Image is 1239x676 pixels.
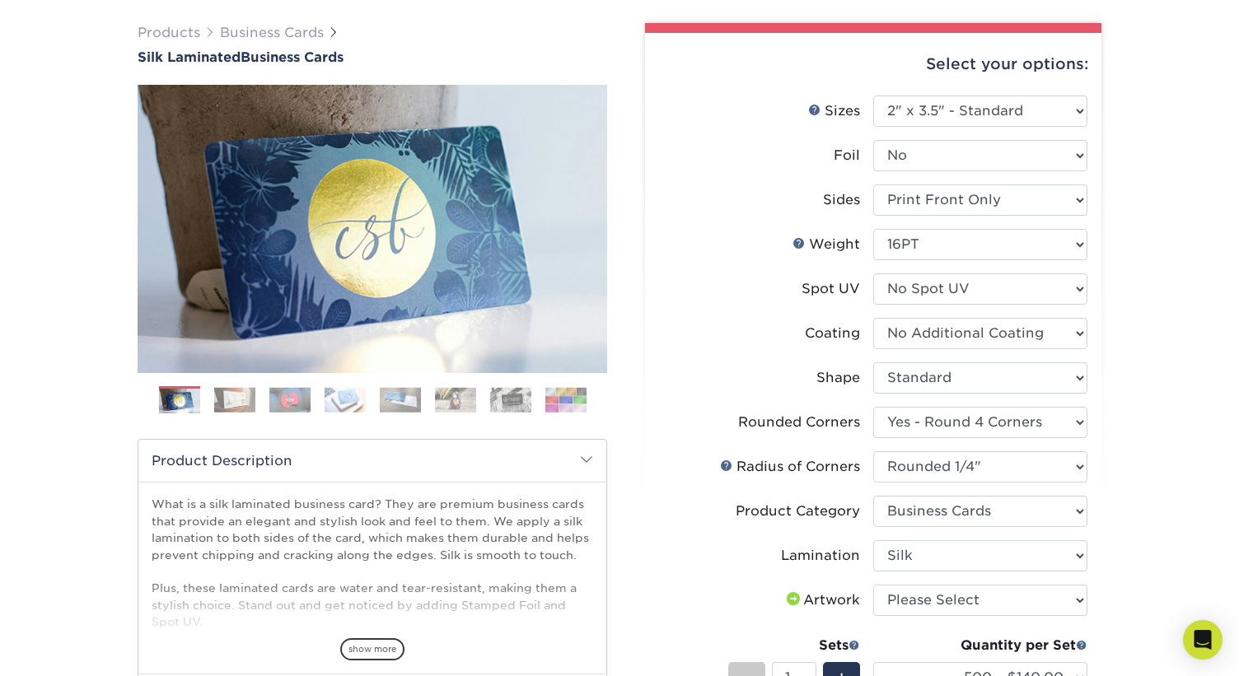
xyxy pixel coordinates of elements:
[138,25,200,40] a: Products
[736,501,860,521] div: Product Category
[340,638,404,660] span: show more
[728,636,860,655] div: Sets
[545,387,587,413] img: Business Cards 08
[823,190,860,210] div: Sides
[816,368,860,388] div: Shape
[380,387,421,413] img: Business Cards 05
[783,590,860,610] div: Artwork
[738,413,860,432] div: Rounded Corners
[435,387,476,413] img: Business Cards 06
[220,25,324,40] a: Business Cards
[269,387,311,413] img: Business Cards 03
[159,380,200,422] img: Business Cards 01
[805,324,860,343] div: Coating
[138,49,241,65] span: Silk Laminated
[138,440,606,482] h2: Product Description
[792,235,860,254] div: Weight
[802,279,860,299] div: Spot UV
[658,33,1088,96] div: Select your options:
[834,146,860,166] div: Foil
[873,636,1087,655] div: Quantity per Set
[325,387,366,413] img: Business Cards 04
[1183,620,1223,660] div: Open Intercom Messenger
[138,49,607,65] a: Silk LaminatedBusiness Cards
[781,546,860,566] div: Lamination
[490,387,531,413] img: Business Cards 07
[720,457,860,477] div: Radius of Corners
[808,101,860,121] div: Sizes
[214,387,255,413] img: Business Cards 02
[138,49,607,65] h1: Business Cards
